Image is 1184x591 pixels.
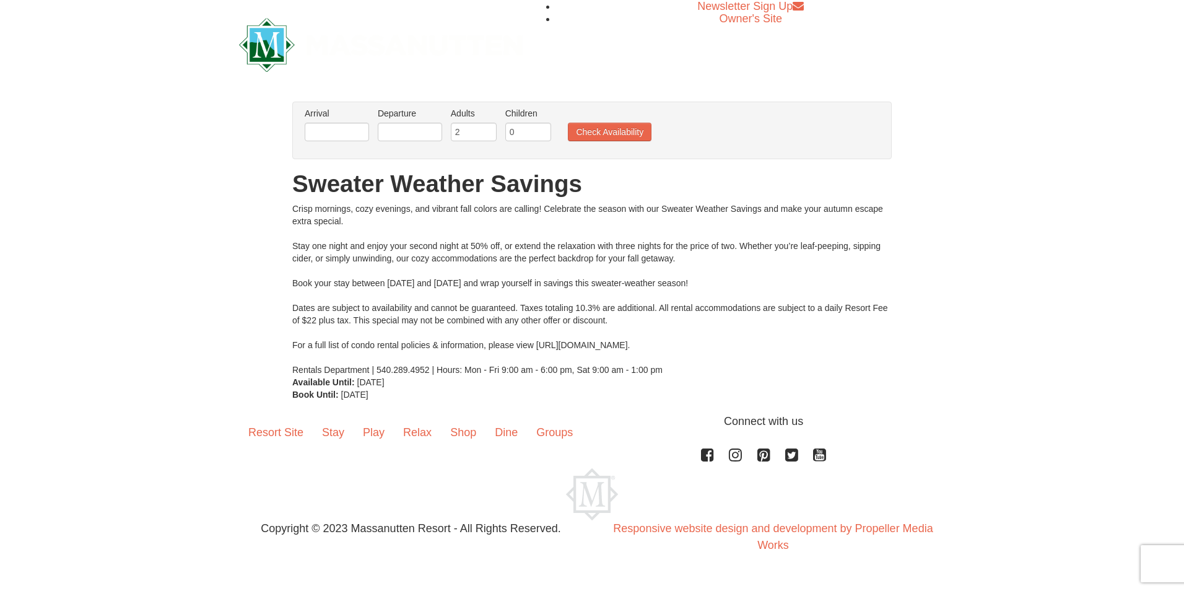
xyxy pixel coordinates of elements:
a: Shop [441,413,485,452]
a: Stay [313,413,354,452]
label: Departure [378,107,442,120]
strong: Book Until: [292,390,339,400]
label: Children [505,107,551,120]
img: Massanutten Resort Logo [239,18,523,72]
div: Crisp mornings, cozy evenings, and vibrant fall colors are calling! Celebrate the season with our... [292,203,892,376]
a: Owner's Site [720,12,782,25]
a: Responsive website design and development by Propeller Media Works [613,522,933,551]
p: Copyright © 2023 Massanutten Resort - All Rights Reserved. [230,520,592,537]
a: Dine [485,413,527,452]
img: Massanutten Resort Logo [566,468,618,520]
a: Resort Site [239,413,313,452]
a: Relax [394,413,441,452]
strong: Available Until: [292,377,355,387]
label: Adults [451,107,497,120]
h1: Sweater Weather Savings [292,172,892,196]
a: Massanutten Resort [239,28,523,58]
button: Check Availability [568,123,651,141]
a: Groups [527,413,582,452]
p: Connect with us [239,413,945,430]
span: [DATE] [341,390,368,400]
label: Arrival [305,107,369,120]
a: Play [354,413,394,452]
span: [DATE] [357,377,385,387]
